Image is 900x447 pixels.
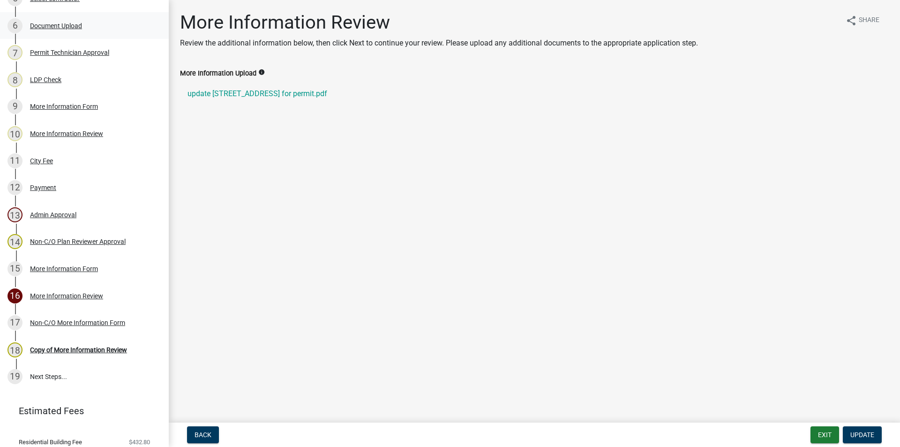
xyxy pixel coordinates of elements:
div: 12 [7,180,22,195]
button: Back [187,426,219,443]
a: update [STREET_ADDRESS] for permit.pdf [180,83,889,105]
div: 6 [7,18,22,33]
div: 14 [7,234,22,249]
div: More Information Form [30,265,98,272]
button: shareShare [838,11,887,30]
div: More Information Review [30,130,103,137]
div: Copy of More Information Review [30,347,127,353]
div: Payment [30,184,56,191]
div: Non-C/O Plan Reviewer Approval [30,238,126,245]
div: 15 [7,261,22,276]
div: 16 [7,288,22,303]
div: 8 [7,72,22,87]
div: City Fee [30,158,53,164]
h1: More Information Review [180,11,698,34]
span: Update [850,431,874,439]
div: 17 [7,315,22,330]
span: Share [859,15,879,26]
span: $432.80 [129,439,150,445]
i: share [846,15,857,26]
div: 11 [7,153,22,168]
span: Back [195,431,211,439]
i: info [258,69,265,76]
div: Document Upload [30,23,82,29]
span: Residential Building Fee [19,439,82,445]
div: 13 [7,207,22,222]
div: Non-C/O More Information Form [30,319,125,326]
div: More Information Review [30,293,103,299]
div: Admin Approval [30,212,76,218]
div: 19 [7,369,22,384]
button: Exit [810,426,839,443]
div: Permit Technician Approval [30,49,109,56]
div: 18 [7,342,22,357]
div: 10 [7,126,22,141]
div: 7 [7,45,22,60]
div: 9 [7,99,22,114]
button: Update [843,426,882,443]
div: LDP Check [30,76,61,83]
p: Review the additional information below, then click Next to continue your review. Please upload a... [180,38,698,49]
div: More Information Form [30,103,98,110]
label: More Information Upload [180,70,256,77]
a: Estimated Fees [7,402,154,420]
